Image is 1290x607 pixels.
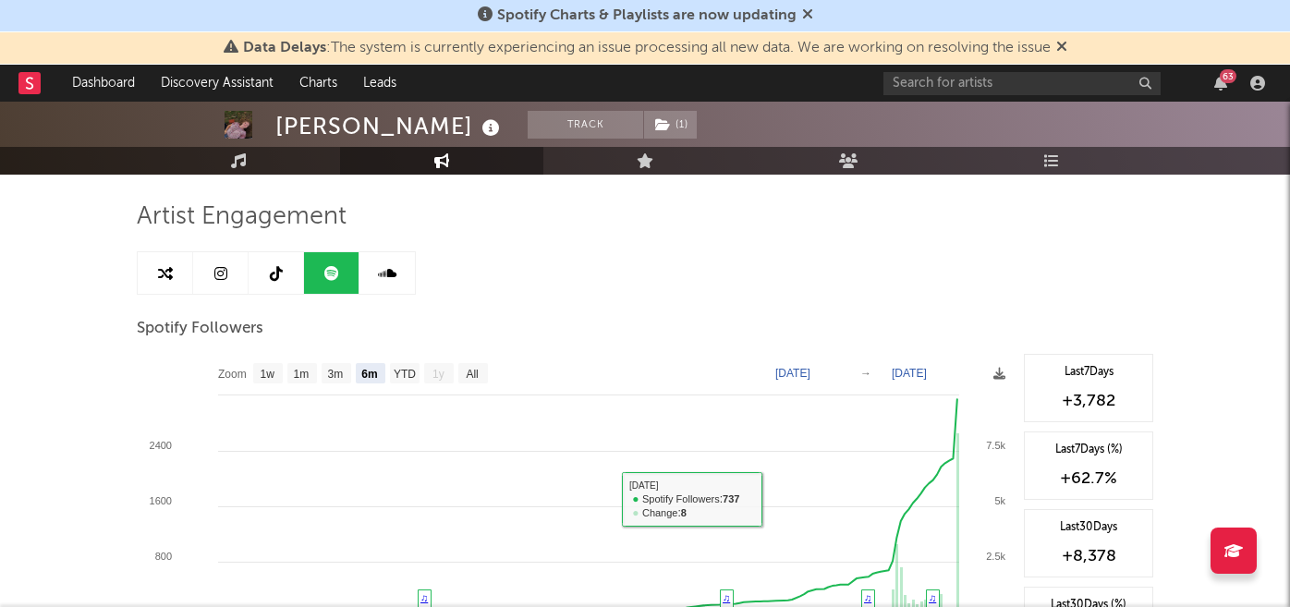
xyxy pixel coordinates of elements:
[802,8,813,23] span: Dismiss
[775,367,810,380] text: [DATE]
[148,65,286,102] a: Discovery Assistant
[883,72,1161,95] input: Search for artists
[59,65,148,102] a: Dashboard
[1034,442,1143,458] div: Last 7 Days (%)
[1034,364,1143,381] div: Last 7 Days
[860,367,871,380] text: →
[150,440,172,451] text: 2400
[350,65,409,102] a: Leads
[986,551,1005,562] text: 2.5k
[723,592,730,603] a: ♫
[243,41,1051,55] span: : The system is currently experiencing an issue processing all new data. We are working on resolv...
[1034,545,1143,567] div: +8,378
[1034,467,1143,490] div: +62.7 %
[137,318,263,340] span: Spotify Followers
[1220,69,1236,83] div: 63
[986,440,1005,451] text: 7.5k
[420,592,428,603] a: ♫
[1034,390,1143,412] div: +3,782
[929,592,936,603] a: ♫
[1214,76,1227,91] button: 63
[137,206,347,228] span: Artist Engagement
[275,111,505,141] div: [PERSON_NAME]
[218,368,247,381] text: Zoom
[432,368,444,381] text: 1y
[394,368,416,381] text: YTD
[286,65,350,102] a: Charts
[497,8,797,23] span: Spotify Charts & Playlists are now updating
[892,367,927,380] text: [DATE]
[1056,41,1067,55] span: Dismiss
[150,495,172,506] text: 1600
[643,111,698,139] span: ( 1 )
[261,368,275,381] text: 1w
[328,368,344,381] text: 3m
[466,368,478,381] text: All
[294,368,310,381] text: 1m
[155,551,172,562] text: 800
[1034,519,1143,536] div: Last 30 Days
[994,495,1005,506] text: 5k
[243,41,326,55] span: Data Delays
[361,368,377,381] text: 6m
[644,111,697,139] button: (1)
[528,111,643,139] button: Track
[864,592,871,603] a: ♫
